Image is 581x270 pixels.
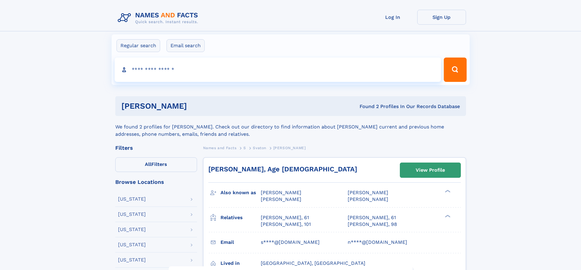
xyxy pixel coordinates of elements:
[121,102,273,110] h1: [PERSON_NAME]
[208,165,357,173] a: [PERSON_NAME], Age [DEMOGRAPHIC_DATA]
[145,161,151,167] span: All
[203,144,237,152] a: Names and Facts
[221,188,261,198] h3: Also known as
[400,163,461,177] a: View Profile
[273,103,460,110] div: Found 2 Profiles In Our Records Database
[368,10,417,25] a: Log In
[221,237,261,247] h3: Email
[115,145,197,151] div: Filters
[118,212,146,217] div: [US_STATE]
[118,258,146,262] div: [US_STATE]
[118,227,146,232] div: [US_STATE]
[261,214,309,221] a: [PERSON_NAME], 61
[261,260,365,266] span: [GEOGRAPHIC_DATA], [GEOGRAPHIC_DATA]
[261,196,301,202] span: [PERSON_NAME]
[417,10,466,25] a: Sign Up
[115,10,203,26] img: Logo Names and Facts
[243,144,246,152] a: S
[348,196,388,202] span: [PERSON_NAME]
[273,146,306,150] span: [PERSON_NAME]
[115,116,466,138] div: We found 2 profiles for [PERSON_NAME]. Check out our directory to find information about [PERSON_...
[115,58,441,82] input: search input
[261,190,301,195] span: [PERSON_NAME]
[261,221,311,228] a: [PERSON_NAME], 101
[243,146,246,150] span: S
[443,214,451,218] div: ❯
[444,58,466,82] button: Search Button
[117,39,160,52] label: Regular search
[348,214,396,221] a: [PERSON_NAME], 61
[416,163,445,177] div: View Profile
[118,242,146,247] div: [US_STATE]
[221,212,261,223] h3: Relatives
[118,197,146,202] div: [US_STATE]
[115,179,197,185] div: Browse Locations
[253,144,266,152] a: Svaton
[167,39,205,52] label: Email search
[348,190,388,195] span: [PERSON_NAME]
[221,258,261,268] h3: Lived in
[348,221,397,228] a: [PERSON_NAME], 98
[115,157,197,172] label: Filters
[253,146,266,150] span: Svaton
[443,189,451,193] div: ❯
